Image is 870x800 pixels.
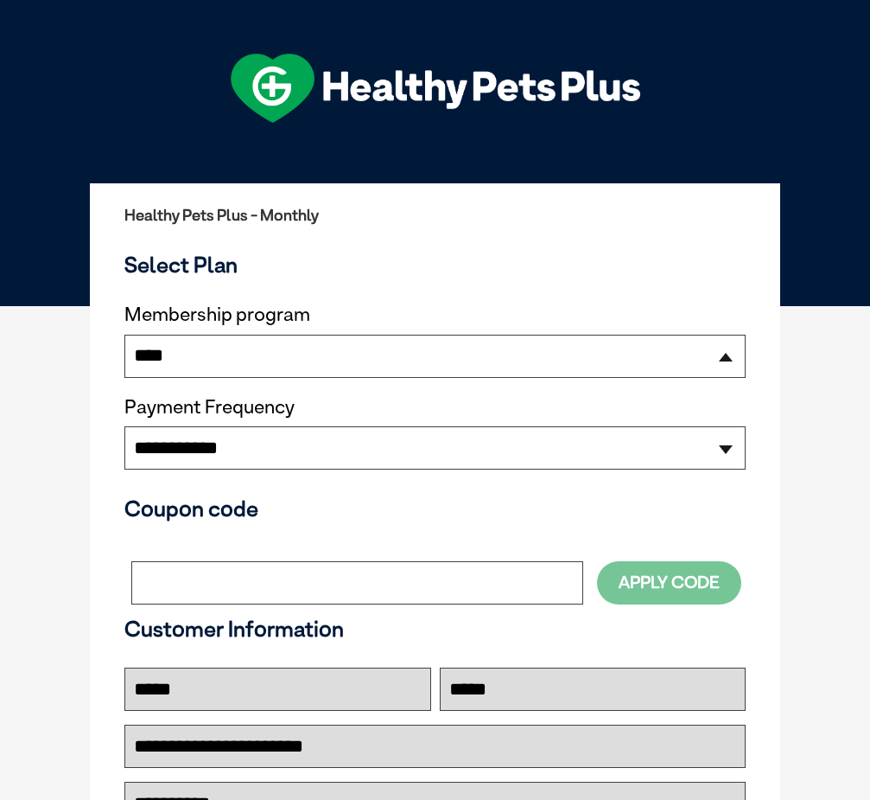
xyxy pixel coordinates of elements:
h3: Coupon code [124,496,746,522]
h2: Healthy Pets Plus - Monthly [124,207,746,224]
label: Payment Frequency [124,396,295,419]
img: hpp-logo-landscape-green-white.png [231,54,640,123]
button: Apply Code [597,561,741,604]
label: Membership program [124,304,746,326]
h3: Customer Information [124,616,746,642]
h3: Select Plan [124,252,746,278]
